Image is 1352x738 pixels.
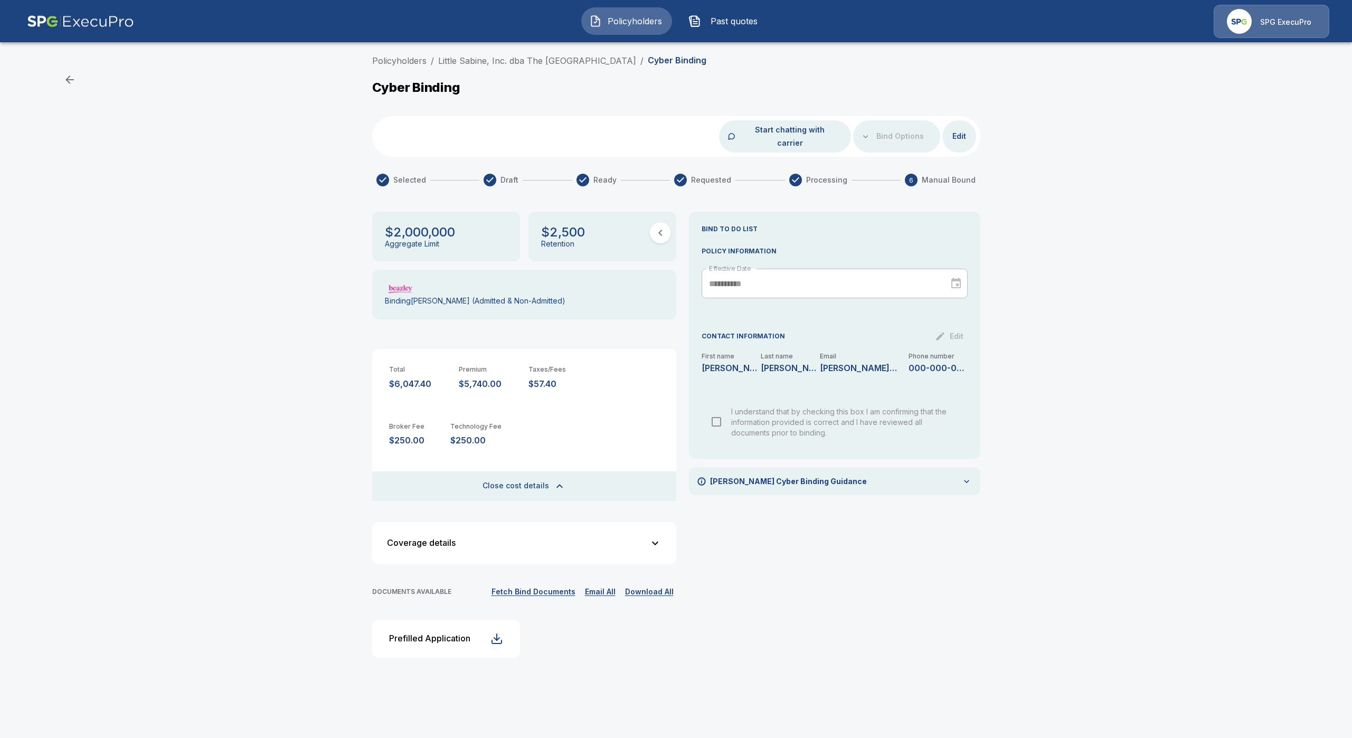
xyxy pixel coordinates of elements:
[27,5,134,38] img: AA Logo
[710,476,867,487] p: [PERSON_NAME] Cyber Binding Guidance
[1227,9,1252,34] img: Agency Icon
[582,585,618,599] button: Email All
[385,283,418,294] img: Carrier Logo
[372,80,460,95] p: Cyber Binding
[909,353,968,359] p: Phone number
[438,55,636,66] a: Little Sabine, Inc. dba The [GEOGRAPHIC_DATA]
[680,7,771,35] button: Past quotes IconPast quotes
[909,176,913,184] text: 6
[379,528,670,558] button: Coverage details
[942,127,976,146] button: Edit
[702,353,761,359] p: First name
[389,436,450,446] p: $250.00
[372,588,451,596] p: DOCUMENTS AVAILABLE
[761,364,820,372] p: paula@amfilife.com
[820,364,900,372] p: paula@amfilife.com
[385,240,439,249] p: Aggregate Limit
[705,15,763,27] span: Past quotes
[450,423,512,431] p: Technology Fee
[541,224,585,240] p: $2,500
[702,364,761,372] p: paula@amfilife.com
[622,585,676,599] button: Download All
[372,55,427,66] a: Policyholders
[702,224,968,234] p: BIND TO DO LIST
[761,353,820,359] p: Last name
[688,15,701,27] img: Past quotes Icon
[372,54,706,67] nav: breadcrumb
[731,407,947,437] span: I understand that by checking this box I am confirming that the information provided is correct a...
[459,379,520,389] p: $5,740.00
[593,175,617,185] span: Ready
[589,15,602,27] img: Policyholders Icon
[459,366,520,374] p: Premium
[385,297,565,306] p: Binding [PERSON_NAME] (Admitted & Non-Admitted)
[909,364,968,372] p: 000-000-0000
[528,366,590,374] p: Taxes/Fees
[389,423,450,431] p: Broker Fee
[820,353,909,359] p: Email
[450,436,512,446] p: $250.00
[385,224,455,240] p: $2,000,000
[389,379,450,389] p: $6,047.40
[500,175,518,185] span: Draft
[702,247,968,256] p: POLICY INFORMATION
[528,379,590,389] p: $57.40
[389,366,450,374] p: Total
[372,471,676,501] button: Close cost details
[709,264,751,273] label: Effective Date
[1214,5,1329,38] a: Agency IconSPG ExecuPro
[489,585,578,599] button: Fetch Bind Documents
[640,54,644,67] li: /
[606,15,664,27] span: Policyholders
[387,538,649,547] div: Coverage details
[581,7,672,35] button: Policyholders IconPolicyholders
[1260,17,1311,27] p: SPG ExecuPro
[922,175,976,185] span: Manual Bound
[393,175,426,185] span: Selected
[738,120,842,153] button: Start chatting with carrier
[389,633,470,644] div: Prefilled Application
[648,55,706,65] p: Cyber Binding
[541,240,574,249] p: Retention
[431,54,434,67] li: /
[702,332,785,341] p: CONTACT INFORMATION
[806,175,847,185] span: Processing
[691,175,731,185] span: Requested
[372,620,520,658] button: Prefilled Application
